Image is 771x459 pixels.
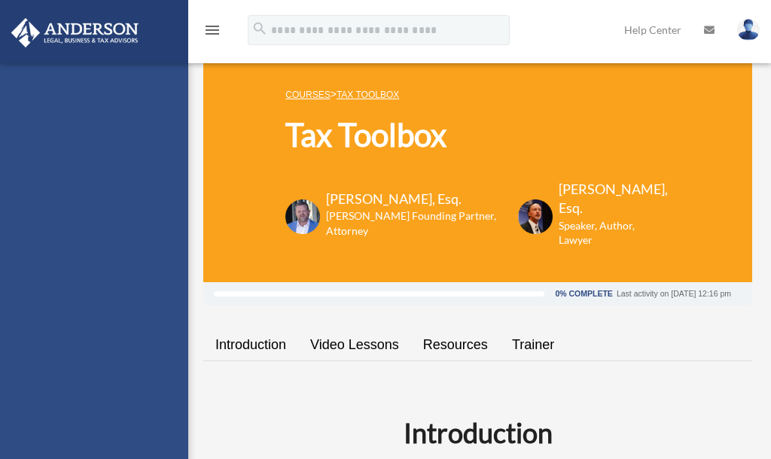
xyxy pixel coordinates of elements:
img: Anderson Advisors Platinum Portal [7,18,143,47]
h3: [PERSON_NAME], Esq. [326,190,499,208]
a: Introduction [203,324,298,366]
i: search [251,20,268,37]
div: Last activity on [DATE] 12:16 pm [617,290,731,298]
img: User Pic [737,19,760,41]
a: Tax Toolbox [337,90,399,100]
div: 0% Complete [555,290,612,298]
h1: Tax Toolbox [285,113,669,157]
h6: Speaker, Author, Lawyer [559,218,651,248]
a: menu [203,26,221,39]
h2: Introduction [212,414,743,451]
a: COURSES [285,90,330,100]
h6: [PERSON_NAME] Founding Partner, Attorney [326,208,499,238]
img: Scott-Estill-Headshot.png [518,199,553,234]
p: > [285,85,669,104]
a: Resources [411,324,500,366]
a: Video Lessons [298,324,411,366]
a: Trainer [500,324,566,366]
i: menu [203,21,221,39]
img: Toby-circle-head.png [285,199,320,234]
h3: [PERSON_NAME], Esq. [559,180,669,217]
